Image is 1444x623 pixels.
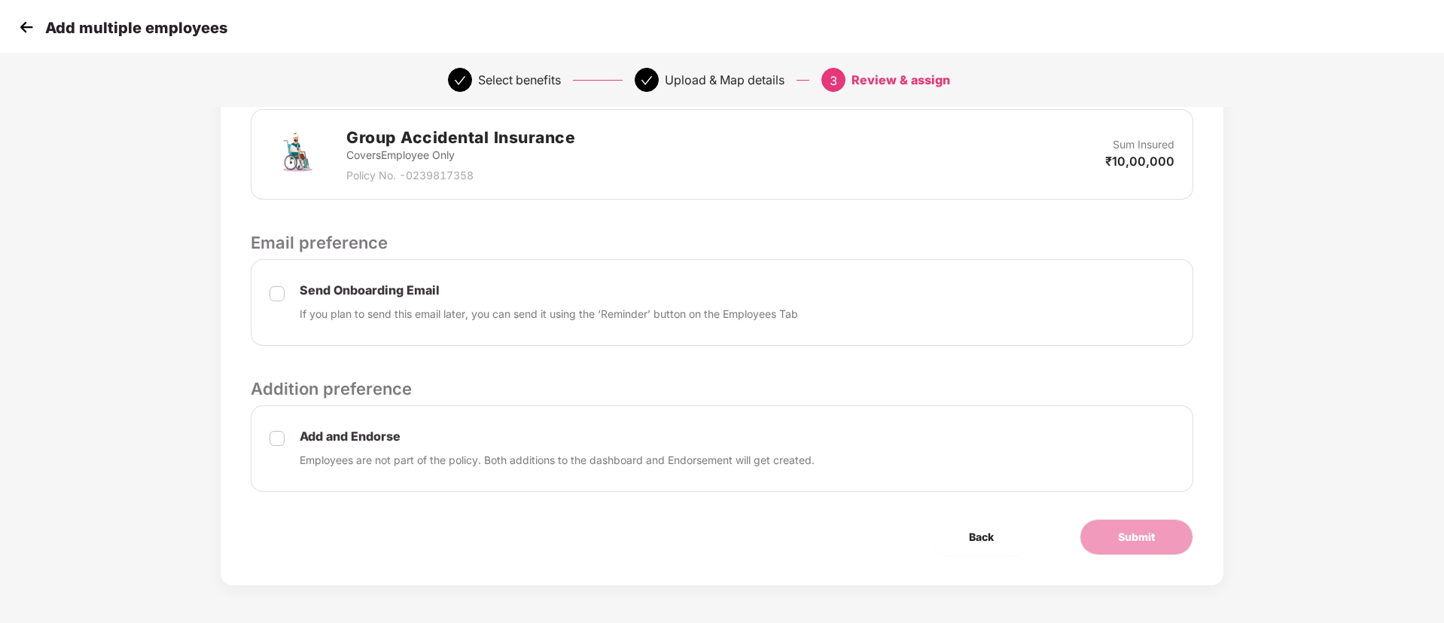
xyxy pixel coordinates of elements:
p: Sum Insured [1113,136,1174,153]
p: Send Onboarding Email [300,282,798,298]
span: 3 [830,73,837,88]
p: Employees are not part of the policy. Both additions to the dashboard and Endorsement will get cr... [300,452,815,469]
p: Covers Employee Only [346,147,575,163]
div: Select benefits [478,68,561,92]
p: Add and Endorse [300,429,815,444]
button: Back [931,519,1031,555]
span: check [454,75,466,87]
img: svg+xml;base64,PHN2ZyB4bWxucz0iaHR0cDovL3d3dy53My5vcmcvMjAwMC9zdmciIHdpZHRoPSI3MiIgaGVpZ2h0PSI3Mi... [270,127,324,182]
p: If you plan to send this email later, you can send it using the ‘Reminder’ button on the Employee... [300,306,798,322]
button: Submit [1080,519,1193,555]
p: Addition preference [251,376,1193,402]
span: check [641,75,653,87]
img: svg+xml;base64,PHN2ZyB4bWxucz0iaHR0cDovL3d3dy53My5vcmcvMjAwMC9zdmciIHdpZHRoPSIzMCIgaGVpZ2h0PSIzMC... [15,16,38,38]
p: ₹10,00,000 [1105,153,1174,169]
p: Add multiple employees [45,19,227,37]
h2: Group Accidental Insurance [346,125,575,150]
span: Back [969,529,994,545]
p: Policy No. - 0239817358 [346,167,575,184]
div: Upload & Map details [665,68,784,92]
p: Email preference [251,230,1193,255]
div: Review & assign [851,68,950,92]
